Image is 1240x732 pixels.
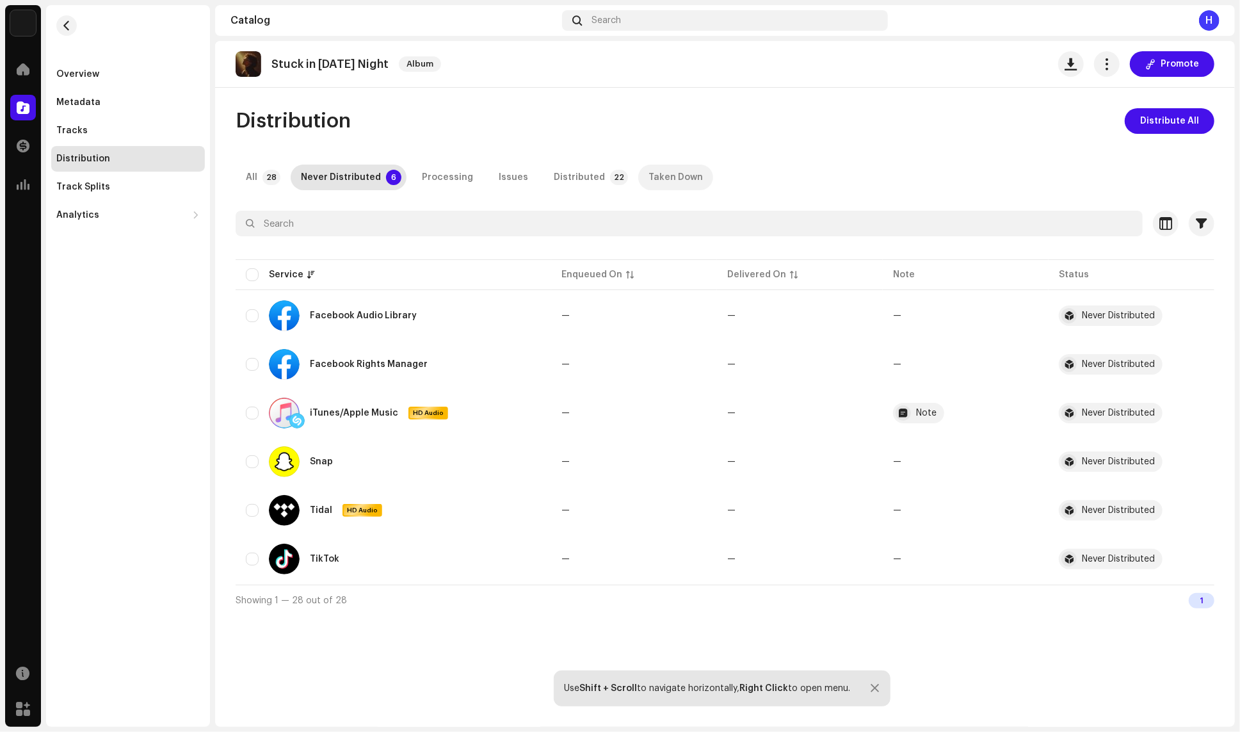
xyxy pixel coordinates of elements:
[1161,51,1199,77] span: Promote
[51,202,205,228] re-m-nav-dropdown: Analytics
[1189,593,1214,608] div: 1
[727,555,736,564] span: —
[56,182,110,192] div: Track Splits
[1082,311,1155,320] div: Never Distributed
[56,210,99,220] div: Analytics
[1082,457,1155,466] div: Never Distributed
[610,170,628,185] p-badge: 22
[561,311,570,320] span: —
[727,409,736,418] span: —
[51,90,205,115] re-m-nav-item: Metadata
[1082,360,1155,369] div: Never Distributed
[893,360,901,369] re-a-table-badge: —
[1082,506,1155,515] div: Never Distributed
[301,165,381,190] div: Never Distributed
[236,108,351,134] span: Distribution
[561,555,570,564] span: —
[51,61,205,87] re-m-nav-item: Overview
[310,555,339,564] div: TikTok
[51,174,205,200] re-m-nav-item: Track Splits
[56,126,88,136] div: Tracks
[310,409,398,418] div: iTunes/Apple Music
[56,97,101,108] div: Metadata
[344,506,381,515] span: HD Audio
[727,506,736,515] span: —
[1130,51,1214,77] button: Promote
[592,15,622,26] span: Search
[561,409,570,418] span: —
[56,154,110,164] div: Distribution
[561,360,570,369] span: —
[561,506,570,515] span: —
[310,457,333,466] div: Snap
[1199,10,1220,31] div: H
[246,165,257,190] div: All
[554,165,605,190] div: Distributed
[10,10,36,36] img: c1aec8e0-cc53-42f4-96df-0a0a8a61c953
[51,118,205,143] re-m-nav-item: Tracks
[269,268,303,281] div: Service
[1082,555,1155,564] div: Never Distributed
[1082,409,1155,418] div: Never Distributed
[236,211,1143,236] input: Search
[262,170,280,185] p-badge: 28
[893,555,901,564] re-a-table-badge: —
[310,360,428,369] div: Facebook Rights Manager
[893,311,901,320] re-a-table-badge: —
[230,15,557,26] div: Catalog
[648,165,703,190] div: Taken Down
[727,311,736,320] span: —
[310,506,332,515] div: Tidal
[740,684,789,693] strong: Right Click
[727,360,736,369] span: —
[727,457,736,466] span: —
[893,506,901,515] re-a-table-badge: —
[1125,108,1214,134] button: Distribute All
[561,457,570,466] span: —
[310,311,417,320] div: Facebook Audio Library
[727,268,786,281] div: Delivered On
[271,58,389,71] p: Stuck in [DATE] Night
[410,409,447,418] span: HD Audio
[422,165,473,190] div: Processing
[1140,108,1199,134] span: Distribute All
[236,51,261,77] img: 314ded27-1834-40c7-a262-d502ac24b2e9
[916,409,937,418] div: Note
[51,146,205,172] re-m-nav-item: Distribution
[499,165,528,190] div: Issues
[399,56,441,72] span: Album
[893,457,901,466] re-a-table-badge: —
[565,683,851,694] div: Use to navigate horizontally, to open menu.
[580,684,638,693] strong: Shift + Scroll
[561,268,622,281] div: Enqueued On
[236,596,347,605] span: Showing 1 — 28 out of 28
[386,170,401,185] p-badge: 6
[56,69,99,79] div: Overview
